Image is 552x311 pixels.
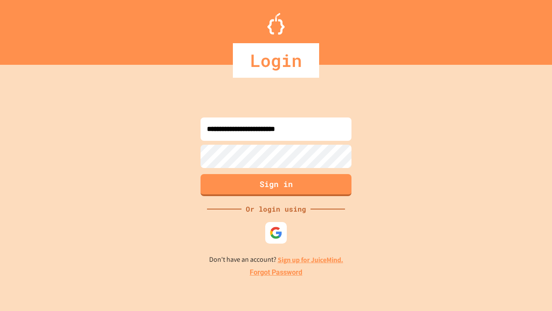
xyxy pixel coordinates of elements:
p: Don't have an account? [209,254,343,265]
button: Sign in [201,174,351,196]
img: Logo.svg [267,13,285,35]
div: Login [233,43,319,78]
a: Forgot Password [250,267,302,278]
a: Sign up for JuiceMind. [278,255,343,264]
img: google-icon.svg [270,226,282,239]
div: Or login using [241,204,310,214]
